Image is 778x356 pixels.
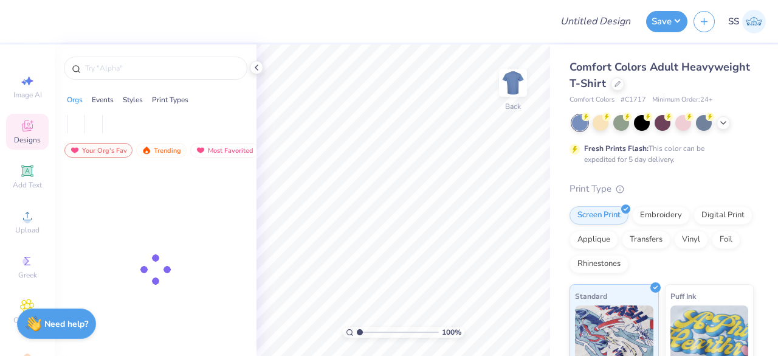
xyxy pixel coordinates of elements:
[570,95,614,105] span: Comfort Colors
[694,206,752,225] div: Digital Print
[15,225,40,235] span: Upload
[570,60,750,91] span: Comfort Colors Adult Heavyweight T-Shirt
[584,143,734,165] div: This color can be expedited for 5 day delivery.
[570,255,628,273] div: Rhinestones
[67,94,83,105] div: Orgs
[13,180,42,190] span: Add Text
[570,206,628,225] div: Screen Print
[64,143,133,158] div: Your Org's Fav
[570,231,618,249] div: Applique
[632,206,690,225] div: Embroidery
[728,10,766,33] a: SS
[570,182,754,196] div: Print Type
[622,231,670,249] div: Transfers
[646,11,687,32] button: Save
[123,94,143,105] div: Styles
[196,146,205,155] img: most_fav.gif
[551,9,640,33] input: Untitled Design
[584,144,649,153] strong: Fresh Prints Flash:
[18,270,37,280] span: Greek
[728,15,739,29] span: SS
[92,94,114,105] div: Events
[652,95,713,105] span: Minimum Order: 24 +
[712,231,740,249] div: Foil
[442,327,461,338] span: 100 %
[136,143,187,158] div: Trending
[621,95,646,105] span: # C1717
[152,94,188,105] div: Print Types
[670,290,696,302] span: Puff Ink
[142,146,151,155] img: trending.gif
[190,143,259,158] div: Most Favorited
[501,71,525,95] img: Back
[505,101,521,112] div: Back
[6,315,49,335] span: Clipart & logos
[44,318,88,330] strong: Need help?
[14,135,41,145] span: Designs
[742,10,766,33] img: Sonia Seth
[575,290,607,302] span: Standard
[70,146,80,155] img: most_fav.gif
[674,231,708,249] div: Vinyl
[84,62,239,74] input: Try "Alpha"
[13,90,42,100] span: Image AI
